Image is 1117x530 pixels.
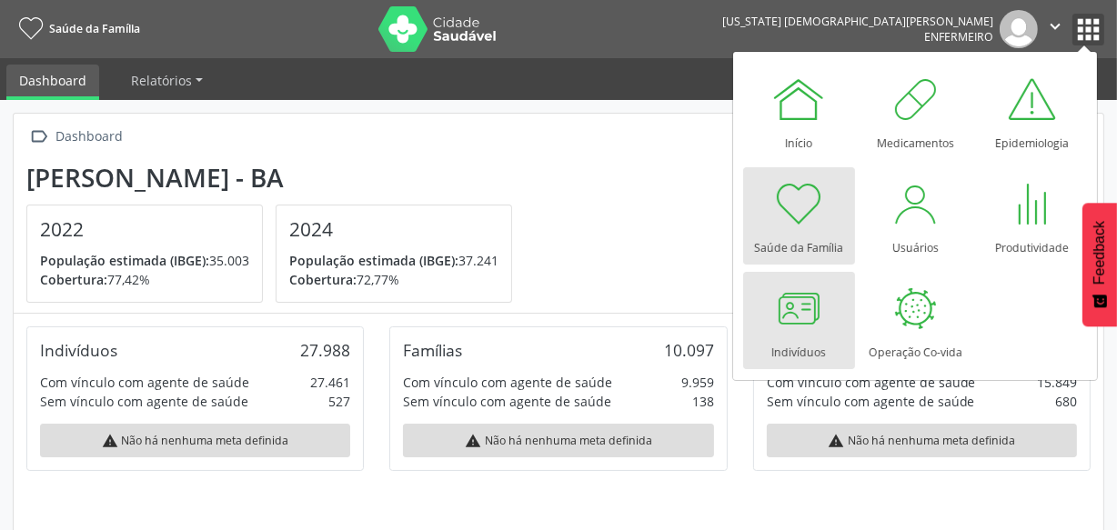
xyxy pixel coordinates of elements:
button:  [1038,10,1072,48]
p: 37.241 [289,251,498,270]
div: Com vínculo com agente de saúde [403,373,612,392]
a: Saúde da Família [743,167,855,265]
button: apps [1072,14,1104,45]
a: Relatórios [118,65,216,96]
span: Feedback [1092,221,1108,285]
a: Medicamentos [860,63,971,160]
span: Saúde da Família [49,21,140,36]
div: Não há nenhuma meta definida [40,424,350,457]
div: [US_STATE] [DEMOGRAPHIC_DATA][PERSON_NAME] [722,14,993,29]
span: Relatórios [131,72,192,89]
a: Operação Co-vida [860,272,971,369]
div: 9.959 [681,373,714,392]
i: warning [465,433,481,449]
div: Famílias [403,340,462,360]
span: População estimada (IBGE): [289,252,458,269]
p: 72,77% [289,270,498,289]
i:  [26,124,53,150]
div: Com vínculo com agente de saúde [40,373,249,392]
h4: 2024 [289,218,498,241]
span: Cobertura: [40,271,107,288]
i: warning [829,433,845,449]
div: 15.849 [1037,373,1077,392]
div: 27.988 [300,340,350,360]
div: 527 [328,392,350,411]
div: 10.097 [664,340,714,360]
div: 27.461 [310,373,350,392]
span: População estimada (IBGE): [40,252,209,269]
div: Com vínculo com agente de saúde [767,373,976,392]
a: Dashboard [6,65,99,100]
div: Sem vínculo com agente de saúde [403,392,611,411]
div: Dashboard [53,124,126,150]
i: warning [102,433,118,449]
img: img [1000,10,1038,48]
i:  [1045,16,1065,36]
div: Sem vínculo com agente de saúde [767,392,975,411]
div: Não há nenhuma meta definida [767,424,1077,457]
a:  Dashboard [26,124,126,150]
a: Início [743,63,855,160]
h4: 2022 [40,218,249,241]
p: 35.003 [40,251,249,270]
a: Epidemiologia [976,63,1088,160]
div: 138 [692,392,714,411]
p: 77,42% [40,270,249,289]
span: Cobertura: [289,271,357,288]
div: Sem vínculo com agente de saúde [40,392,248,411]
div: 680 [1055,392,1077,411]
a: Usuários [860,167,971,265]
div: Não há nenhuma meta definida [403,424,713,457]
a: Produtividade [976,167,1088,265]
div: [PERSON_NAME] - BA [26,163,525,193]
a: Saúde da Família [13,14,140,44]
span: Enfermeiro [924,29,993,45]
div: Indivíduos [40,340,117,360]
button: Feedback - Mostrar pesquisa [1082,203,1117,326]
a: Indivíduos [743,272,855,369]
